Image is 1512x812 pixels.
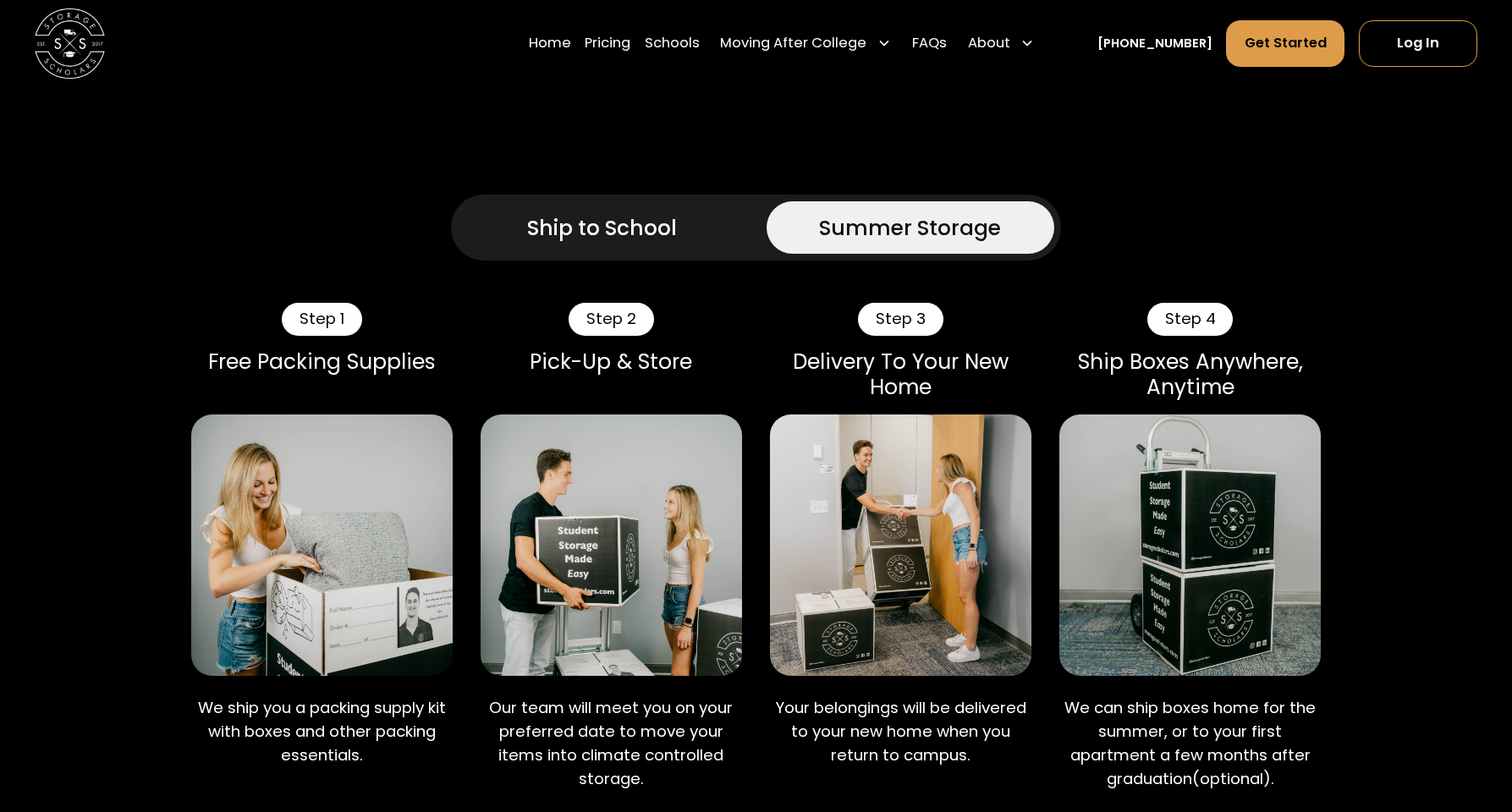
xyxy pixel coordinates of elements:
[1059,696,1321,790] p: We can ship boxes home for the summer, or to your first apartment a few months after graduation(o...
[35,8,104,78] img: Storage Scholars main logo
[1359,20,1477,68] a: Log In
[282,303,361,336] div: Step 1
[1059,349,1321,399] div: Ship Boxes Anywhere, Anytime
[481,349,742,375] div: Pick-Up & Store
[191,414,453,676] img: Packing a Storage Scholars box.
[529,19,571,69] a: Home
[1226,20,1344,68] a: Get Started
[481,696,742,790] p: Our team will meet you on your preferred date to move your items into climate controlled storage.
[585,19,630,69] a: Pricing
[770,349,1031,399] div: Delivery To Your New Home
[191,696,453,766] p: We ship you a packing supply kit with boxes and other packing essentials.
[1097,35,1212,53] a: [PHONE_NUMBER]
[720,33,866,54] div: Moving After College
[527,212,677,244] div: Ship to School
[912,19,947,69] a: FAQs
[191,349,453,375] div: Free Packing Supplies
[1059,414,1321,676] img: Shipping Storage Scholars boxes.
[645,19,700,69] a: Schools
[819,212,1001,244] div: Summer Storage
[770,414,1031,676] img: Storage Scholars delivery.
[858,303,943,336] div: Step 3
[1147,303,1233,336] div: Step 4
[968,33,1010,54] div: About
[569,303,653,336] div: Step 2
[481,414,742,676] img: Storage Scholars pick up.
[770,696,1031,766] p: Your belongings will be delivered to your new home when you return to campus.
